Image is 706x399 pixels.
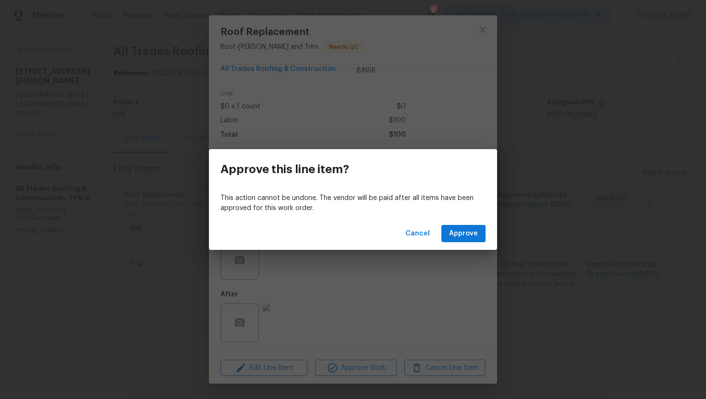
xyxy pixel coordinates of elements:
[449,228,478,240] span: Approve
[441,225,486,243] button: Approve
[220,163,349,176] h3: Approve this line item?
[405,228,430,240] span: Cancel
[402,225,434,243] button: Cancel
[220,193,486,213] p: This action cannot be undone. The vendor will be paid after all items have been approved for this...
